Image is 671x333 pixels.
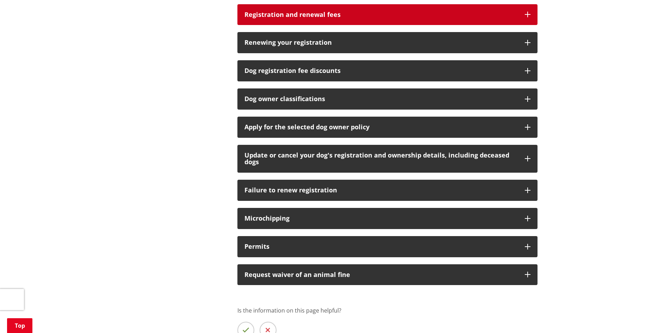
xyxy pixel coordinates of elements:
button: Update or cancel your dog's registration and ownership details, including deceased dogs [237,145,538,173]
div: Apply for the selected dog owner policy [244,124,518,131]
h3: Registration and renewal fees [244,11,518,18]
iframe: Messenger Launcher [639,303,664,329]
h3: Dog owner classifications [244,95,518,103]
h3: Failure to renew registration [244,187,518,194]
div: Request waiver of an animal fine [244,271,518,278]
button: Permits [237,236,538,257]
h3: Dog registration fee discounts [244,67,518,74]
h3: Microchipping [244,215,518,222]
a: Top [7,318,32,333]
button: Dog owner classifications [237,88,538,110]
h3: Permits [244,243,518,250]
h3: Renewing your registration [244,39,518,46]
button: Apply for the selected dog owner policy [237,117,538,138]
button: Microchipping [237,208,538,229]
button: Request waiver of an animal fine [237,264,538,285]
button: Renewing your registration [237,32,538,53]
button: Dog registration fee discounts [237,60,538,81]
p: Is the information on this page helpful? [237,306,538,315]
h3: Update or cancel your dog's registration and ownership details, including deceased dogs [244,152,518,166]
button: Registration and renewal fees [237,4,538,25]
button: Failure to renew registration [237,180,538,201]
